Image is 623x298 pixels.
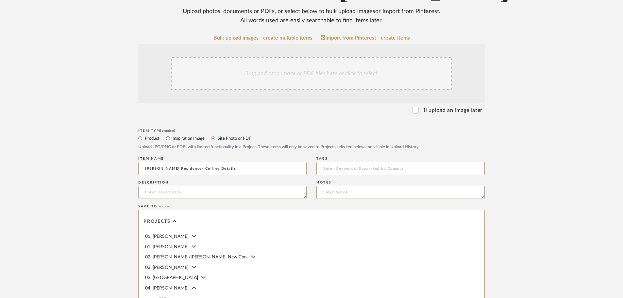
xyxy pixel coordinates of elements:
[138,204,485,208] div: Save To
[145,286,189,290] span: 04. [PERSON_NAME]
[177,7,446,25] div: Upload photos, documents or PDFs, or select below to bulk upload images or Import from Pinterest ...
[321,35,410,41] a: Import from Pinterest - create items
[138,162,307,175] input: Enter Name
[172,135,205,142] label: Inspiration Image
[213,35,312,41] a: Bulk upload images - create multiple items
[145,255,248,259] span: 02. [PERSON_NAME]/[PERSON_NAME] New Con.
[145,275,198,280] span: 03. [GEOGRAPHIC_DATA]
[138,144,485,150] div: Upload JPG/PNG or PDFs with limited functionality in a Project. These items will only be saved to...
[138,134,485,142] mat-radio-group: Select item type
[316,157,485,161] div: Tags
[316,162,485,175] input: Enter Keywords, Separated by Commas
[158,205,170,208] span: required
[145,245,189,249] span: 01. [PERSON_NAME]
[138,181,307,184] div: Description
[421,106,482,114] label: I'll upload an image later
[138,157,307,161] div: Item name
[145,234,189,239] span: 01. [PERSON_NAME]
[217,135,251,142] label: Site Photo or PDF
[143,219,171,224] span: Projects
[144,135,160,142] label: Product
[138,129,485,133] div: Item Type
[145,265,189,270] span: 03. [PERSON_NAME]
[162,129,175,132] span: required
[316,181,485,184] div: Notes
